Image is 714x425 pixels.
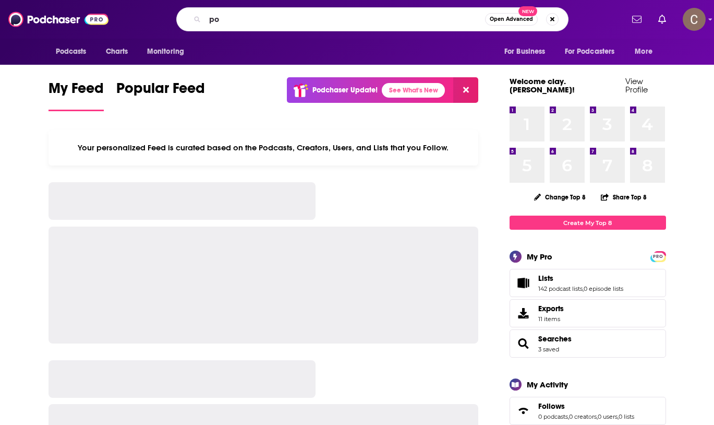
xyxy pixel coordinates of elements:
[490,17,533,22] span: Open Advanced
[510,216,666,230] a: Create My Top 8
[683,8,706,31] span: Logged in as clay.bolton
[625,76,648,95] a: View Profile
[683,8,706,31] button: Show profile menu
[654,10,670,28] a: Show notifications dropdown
[106,44,128,59] span: Charts
[618,413,619,420] span: ,
[49,42,100,62] button: open menu
[597,413,598,420] span: ,
[652,253,664,261] span: PRO
[312,86,378,95] p: Podchaser Update!
[584,285,623,292] a: 0 episode lists
[510,329,666,358] span: Searches
[497,42,559,62] button: open menu
[56,44,87,59] span: Podcasts
[568,413,569,420] span: ,
[583,285,584,292] span: ,
[558,42,630,62] button: open menu
[527,380,568,389] div: My Activity
[627,42,665,62] button: open menu
[147,44,184,59] span: Monitoring
[485,13,538,26] button: Open AdvancedNew
[513,404,534,418] a: Follows
[652,252,664,260] a: PRO
[205,11,485,28] input: Search podcasts, credits, & more...
[600,187,647,207] button: Share Top 8
[510,76,575,95] a: Welcome clay.[PERSON_NAME]!
[518,6,537,16] span: New
[513,276,534,290] a: Lists
[510,299,666,327] a: Exports
[513,306,534,321] span: Exports
[538,402,565,411] span: Follows
[176,7,568,31] div: Search podcasts, credits, & more...
[510,269,666,297] span: Lists
[528,191,592,204] button: Change Top 8
[8,9,108,29] img: Podchaser - Follow, Share and Rate Podcasts
[510,397,666,425] span: Follows
[538,334,572,344] a: Searches
[538,346,559,353] a: 3 saved
[49,130,479,166] div: Your personalized Feed is curated based on the Podcasts, Creators, Users, and Lists that you Follow.
[565,44,615,59] span: For Podcasters
[49,79,104,103] span: My Feed
[538,315,564,323] span: 11 items
[382,83,445,98] a: See What's New
[140,42,198,62] button: open menu
[598,413,618,420] a: 0 users
[619,413,634,420] a: 0 lists
[99,42,135,62] a: Charts
[513,336,534,351] a: Searches
[635,44,652,59] span: More
[569,413,597,420] a: 0 creators
[504,44,546,59] span: For Business
[116,79,205,103] span: Popular Feed
[116,79,205,111] a: Popular Feed
[527,252,552,262] div: My Pro
[538,274,553,283] span: Lists
[538,304,564,313] span: Exports
[538,413,568,420] a: 0 podcasts
[683,8,706,31] img: User Profile
[538,274,623,283] a: Lists
[49,79,104,111] a: My Feed
[538,285,583,292] a: 142 podcast lists
[628,10,646,28] a: Show notifications dropdown
[538,402,634,411] a: Follows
